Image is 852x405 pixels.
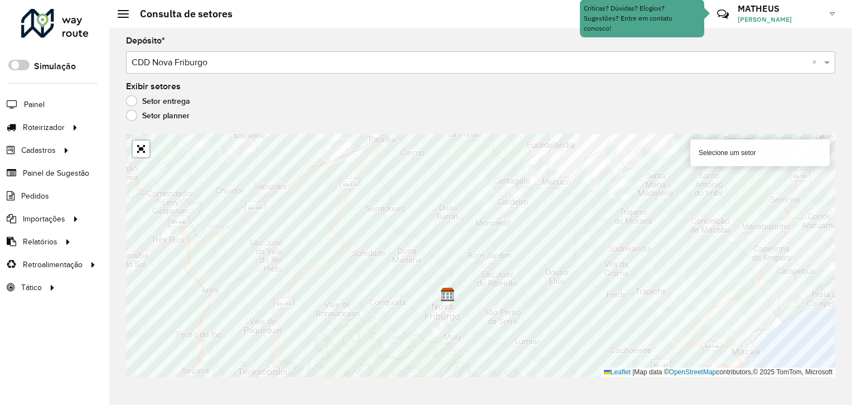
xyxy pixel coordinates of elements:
[21,144,56,156] span: Cadastros
[21,282,42,293] span: Tático
[129,8,233,20] h2: Consulta de setores
[738,15,821,25] span: [PERSON_NAME]
[126,95,190,107] label: Setor entrega
[690,139,830,166] div: Selecione um setor
[24,99,45,110] span: Painel
[738,3,821,14] h3: MATHEUS
[23,167,89,179] span: Painel de Sugestão
[133,141,149,157] a: Abrir mapa em tela cheia
[812,56,821,69] span: Clear all
[126,80,181,93] label: Exibir setores
[604,368,631,376] a: Leaflet
[23,236,57,248] span: Relatórios
[21,190,49,202] span: Pedidos
[126,110,190,121] label: Setor planner
[601,368,835,377] div: Map data © contributors,© 2025 TomTom, Microsoft
[23,213,65,225] span: Importações
[34,60,76,73] label: Simulação
[632,368,634,376] span: |
[711,2,735,26] a: Contato Rápido
[669,368,717,376] a: OpenStreetMap
[126,34,165,47] label: Depósito
[23,259,83,271] span: Retroalimentação
[23,122,65,133] span: Roteirizador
